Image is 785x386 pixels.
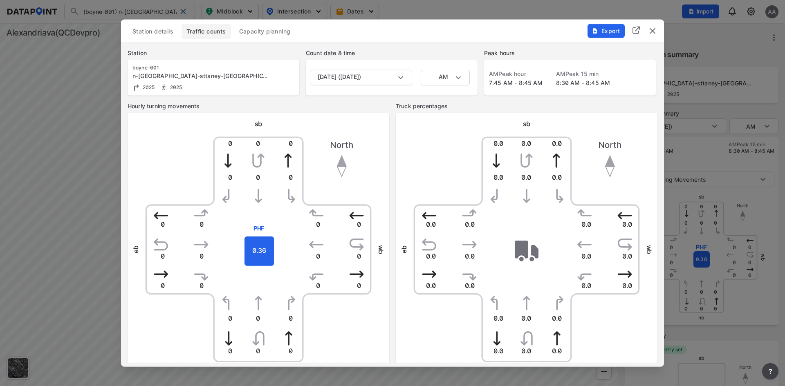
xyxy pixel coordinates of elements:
[132,83,141,91] img: Turning count
[631,25,641,35] img: full_screen.b7bf9a36.svg
[489,69,543,78] label: AM Peak hour
[132,27,173,35] span: Station details
[306,49,478,57] label: Count date & time
[128,49,299,57] label: Station
[484,49,656,57] label: Peak hours
[400,245,408,253] span: eb
[421,69,470,85] div: AM
[255,119,262,127] span: sb
[592,27,619,35] span: Export
[556,69,610,78] label: AM Peak 15 min
[556,79,610,86] span: 8:30 AM - 8:45 AM
[132,71,267,80] div: n-jordan-sttaney-ave
[128,102,389,110] label: Hourly turning movements
[168,84,182,90] span: 2025
[186,27,226,35] span: Traffic counts
[762,363,778,379] button: more
[311,69,412,85] div: [DATE] ([DATE])
[132,245,140,253] span: eb
[592,27,598,34] img: File%20-%20Download.70cf71cd.svg
[648,26,657,36] button: delete
[489,79,543,86] span: 7:45 AM - 8:45 AM
[128,23,657,39] div: basic tabs example
[588,24,625,38] button: Export
[648,26,657,36] img: close.efbf2170.svg
[396,102,657,110] label: Truck percentages
[141,84,155,90] span: 2025
[160,83,168,91] img: Pedestrian count
[767,366,774,376] span: ?
[645,245,653,254] span: wb
[523,119,530,127] span: sb
[239,27,291,35] span: Capacity planning
[377,245,385,254] span: wb
[132,64,267,71] div: boyne-001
